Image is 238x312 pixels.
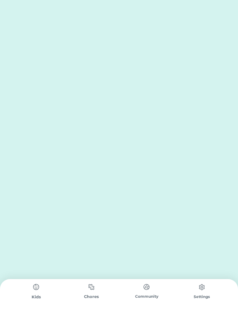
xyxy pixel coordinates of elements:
[174,294,229,300] div: Settings
[9,294,64,300] div: Kids
[85,281,98,293] img: type%3Dchores%2C%20state%3Ddefault.svg
[140,281,153,293] img: type%3Dchores%2C%20state%3Ddefault.svg
[64,294,119,300] div: Chores
[196,281,208,293] img: type%3Dchores%2C%20state%3Ddefault.svg
[119,294,174,299] div: Community
[30,281,42,293] img: type%3Dchores%2C%20state%3Ddefault.svg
